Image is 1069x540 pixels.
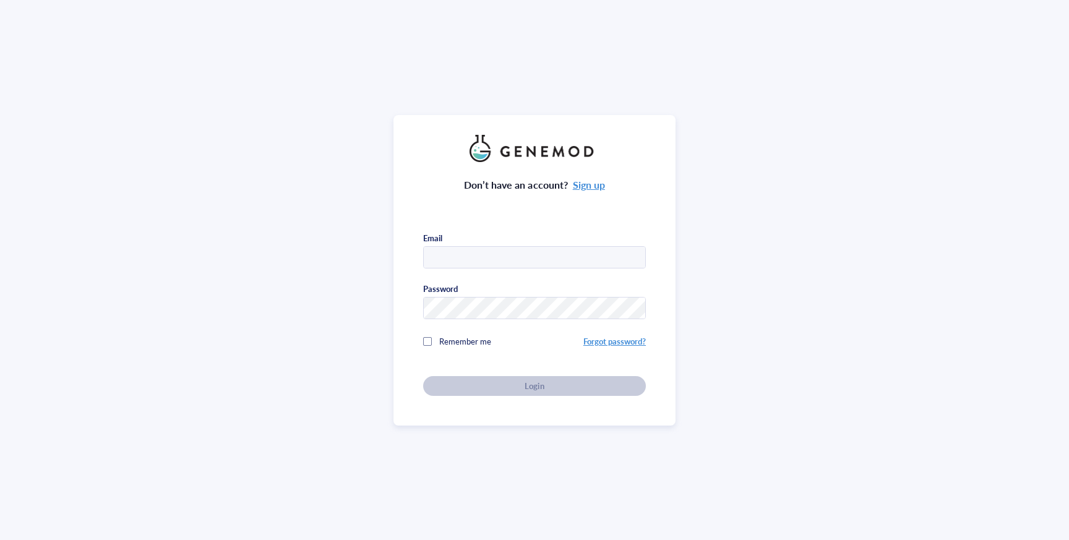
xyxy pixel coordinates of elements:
div: Don’t have an account? [464,177,605,193]
a: Forgot password? [583,335,646,347]
span: Remember me [439,335,491,347]
div: Password [423,283,458,294]
a: Sign up [573,178,605,192]
div: Email [423,233,442,244]
img: genemod_logo_light-BcqUzbGq.png [470,135,599,162]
